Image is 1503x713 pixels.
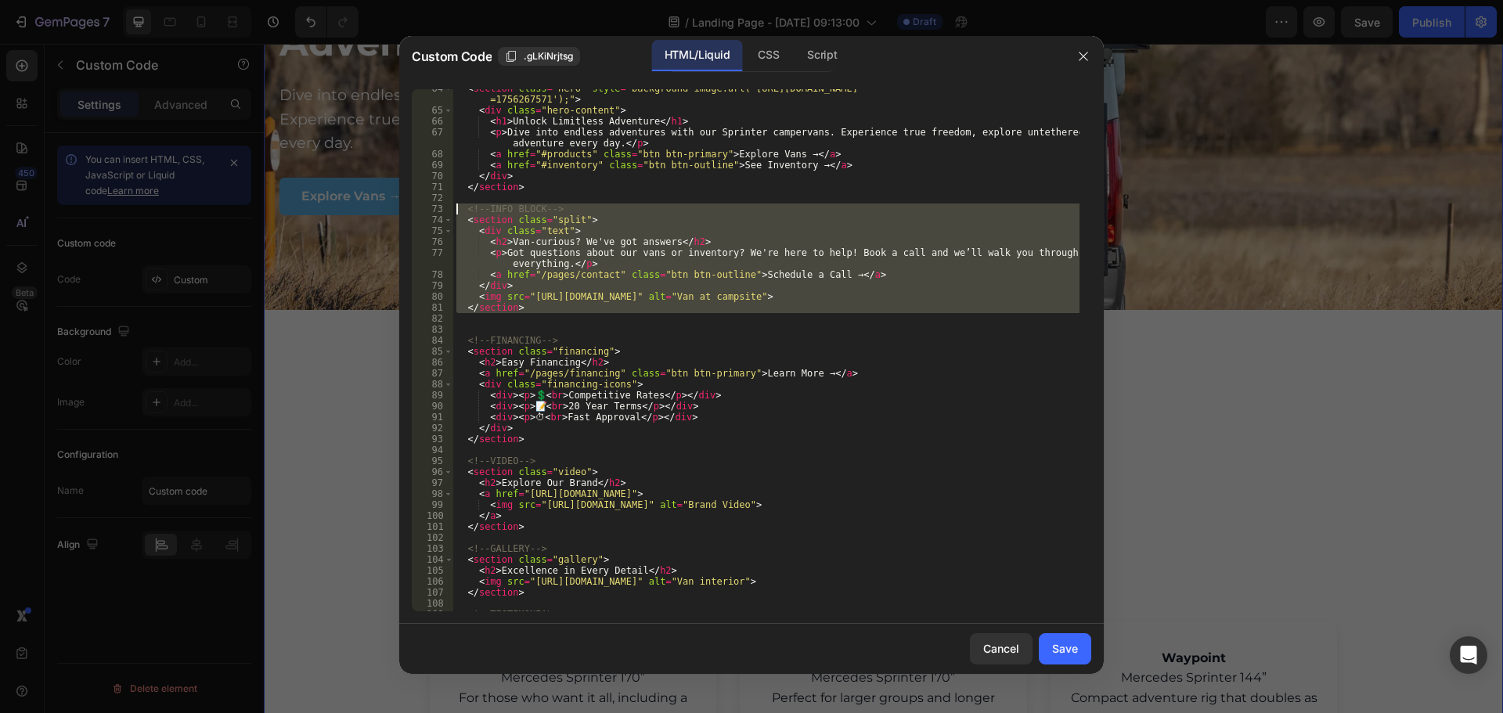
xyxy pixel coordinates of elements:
[166,558,1074,577] h2: Our Models
[166,456,326,495] a: Schedule a Call →
[620,403,1074,422] img: Van at campsite
[1052,640,1078,657] div: Save
[1450,636,1487,674] div: Open Intercom Messenger
[166,416,589,456] p: Got questions about our vans or inventory? We're here to help! Book a call and we’ll walk you thr...
[412,236,453,247] div: 76
[412,214,453,225] div: 74
[412,445,453,456] div: 94
[412,269,453,280] div: 78
[412,456,453,466] div: 95
[412,543,453,554] div: 103
[412,203,453,214] div: 73
[412,302,453,313] div: 81
[983,640,1019,657] div: Cancel
[802,605,1058,624] h3: Waypoint
[412,225,453,236] div: 75
[412,477,453,488] div: 97
[412,324,453,335] div: 83
[412,47,492,66] span: Custom Code
[795,40,849,71] div: Script
[412,466,453,477] div: 96
[492,644,748,684] p: Perfect for larger groups and longer trips.
[16,39,485,111] p: Dive into endless adventures with our Sprinter campervans. Experience true freedom, explore untet...
[182,624,438,644] p: Mercedes Sprinter 170”
[524,49,573,63] span: .gLKiNrjtsg
[412,401,453,412] div: 90
[412,193,453,203] div: 72
[412,160,453,171] div: 69
[412,83,453,105] div: 64
[652,40,742,71] div: HTML/Liquid
[412,423,453,434] div: 92
[412,171,453,182] div: 70
[745,40,791,71] div: CSS
[412,488,453,499] div: 98
[412,565,453,576] div: 105
[182,644,438,684] p: For those who want it all, including a bathroom.
[412,554,453,565] div: 104
[412,379,453,390] div: 88
[412,291,453,302] div: 80
[162,133,312,172] a: See Inventory →
[1039,633,1091,664] button: Save
[412,434,453,445] div: 93
[412,280,453,291] div: 79
[412,313,453,324] div: 82
[412,587,453,598] div: 107
[412,390,453,401] div: 89
[412,116,453,127] div: 66
[412,576,453,587] div: 106
[412,182,453,193] div: 71
[412,247,453,269] div: 77
[412,598,453,609] div: 108
[802,644,1058,684] p: Compact adventure rig that doubles as a daily driver.
[412,127,453,149] div: 67
[412,105,453,116] div: 65
[412,521,453,532] div: 101
[492,605,748,624] h3: Waypoint XL
[16,134,159,171] a: Explore Vans →
[492,624,748,644] p: Mercedes Sprinter 170”
[412,346,453,357] div: 85
[412,357,453,368] div: 86
[412,149,453,160] div: 68
[802,624,1058,644] p: Mercedes Sprinter 144”
[498,47,580,66] button: .gLKiNrjtsg
[970,633,1033,664] button: Cancel
[412,499,453,510] div: 99
[412,412,453,423] div: 91
[182,605,438,624] h3: Allterra
[412,368,453,379] div: 87
[412,335,453,346] div: 84
[412,609,453,620] div: 109
[412,510,453,521] div: 100
[412,532,453,543] div: 102
[166,329,589,404] h2: Van-curious? We've got answers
